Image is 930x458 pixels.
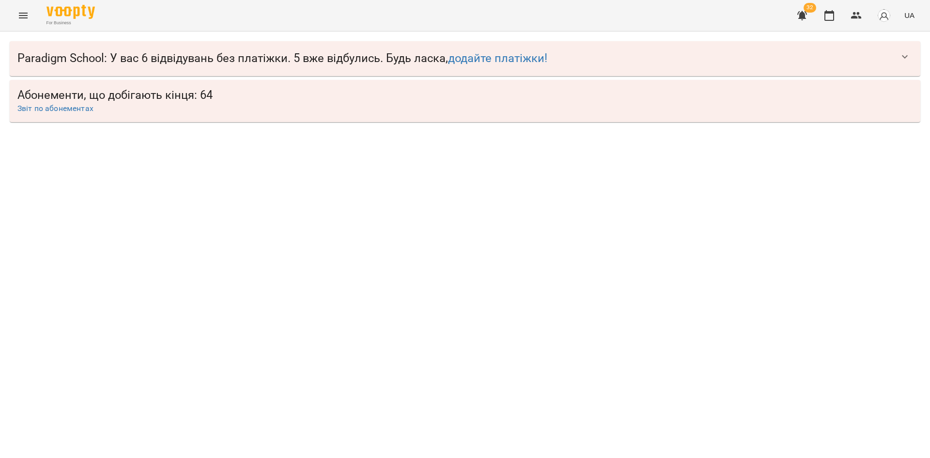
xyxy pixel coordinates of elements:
button: UA [900,6,918,24]
span: UA [904,10,914,20]
button: Menu [12,4,35,27]
span: Абонементи, що добігають кінця: 64 [17,88,913,103]
img: avatar_s.png [877,9,891,22]
span: Paradigm School : У вас 6 відвідувань без платіжки. 5 вже відбулись. Будь ласка, [17,51,893,66]
span: For Business [46,20,95,26]
img: Voopty Logo [46,5,95,19]
a: Звіт по абонементах [17,104,93,113]
span: 32 [804,3,816,13]
a: додайте платіжки! [448,51,547,65]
